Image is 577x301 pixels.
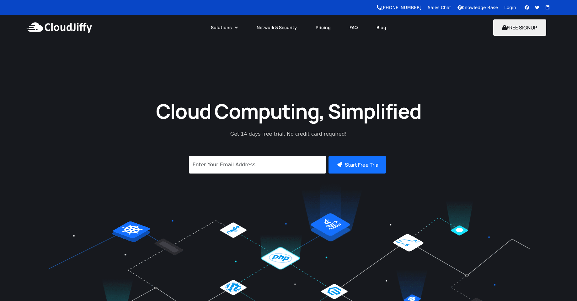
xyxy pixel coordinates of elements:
[329,156,386,174] button: Start Free Trial
[340,21,367,34] a: FAQ
[306,21,340,34] a: Pricing
[247,21,306,34] a: Network & Security
[493,19,546,36] button: FREE SIGNUP
[201,21,247,34] a: Solutions
[504,5,516,10] a: Login
[457,5,498,10] a: Knowledge Base
[377,5,421,10] a: [PHONE_NUMBER]
[189,156,326,174] input: Enter Your Email Address
[493,24,546,31] a: FREE SIGNUP
[202,130,375,138] p: Get 14 days free trial. No credit card required!
[147,98,430,124] h1: Cloud Computing, Simplified
[367,21,396,34] a: Blog
[428,5,451,10] a: Sales Chat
